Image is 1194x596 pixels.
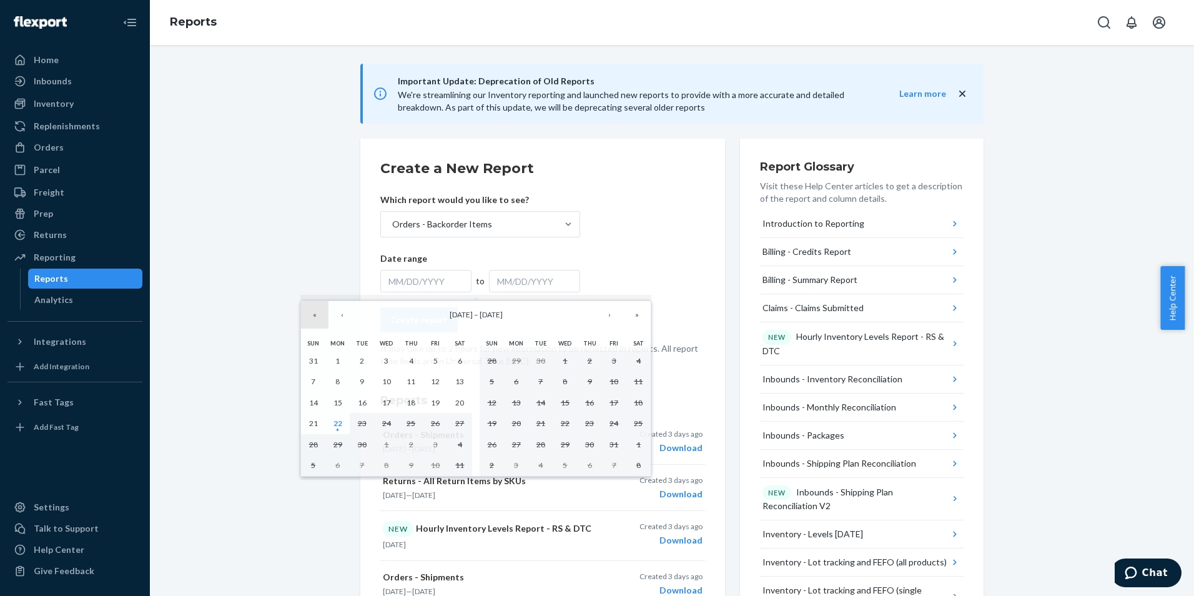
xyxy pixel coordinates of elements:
[762,401,896,414] div: Inbounds - Monthly Reconciliation
[407,419,415,428] abbr: September 25, 2025
[34,294,73,306] div: Analytics
[578,413,602,434] button: October 23, 2025
[762,302,864,314] div: Claims - Claims Submitted
[399,371,423,392] button: September 11, 2025
[760,210,964,238] button: Introduction to Reporting
[528,434,553,455] button: October 28, 2025
[450,310,473,319] span: [DATE]
[7,94,142,114] a: Inventory
[423,392,448,414] button: September 19, 2025
[1147,10,1172,35] button: Open account menu
[34,565,94,577] div: Give Feedback
[612,356,616,365] abbr: October 3, 2025
[626,371,651,392] button: October 11, 2025
[301,371,325,392] button: September 7, 2025
[486,340,498,347] abbr: Sunday
[7,50,142,70] a: Home
[585,440,594,449] abbr: October 30, 2025
[34,272,68,285] div: Reports
[762,373,902,385] div: Inbounds - Inventory Reconciliation
[536,356,545,365] abbr: September 30, 2025
[563,356,567,365] abbr: October 1, 2025
[634,398,643,407] abbr: October 18, 2025
[412,587,435,596] time: [DATE]
[34,186,64,199] div: Freight
[34,501,69,514] div: Settings
[34,164,60,176] div: Parcel
[7,160,142,180] a: Parcel
[760,394,964,422] button: Inbounds - Monthly Reconciliation
[1160,266,1185,330] span: Help Center
[423,434,448,455] button: October 3, 2025
[34,75,72,87] div: Inbounds
[431,419,440,428] abbr: September 26, 2025
[458,440,462,449] abbr: October 4, 2025
[762,274,857,286] div: Billing - Summary Report
[301,350,325,372] button: August 31, 2025
[504,350,528,372] button: September 29, 2025
[636,460,641,470] abbr: November 8, 2025
[538,377,543,386] abbr: October 7, 2025
[301,434,325,455] button: September 28, 2025
[762,246,851,258] div: Billing - Credits Report
[398,74,874,89] span: Important Update: Deprecation of Old Reports
[7,225,142,245] a: Returns
[563,377,567,386] abbr: October 8, 2025
[561,440,570,449] abbr: October 29, 2025
[7,417,142,437] a: Add Fast Tag
[585,419,594,428] abbr: October 23, 2025
[448,371,472,392] button: September 13, 2025
[350,371,374,392] button: September 9, 2025
[448,434,472,455] button: October 4, 2025
[311,460,315,470] abbr: October 5, 2025
[374,371,398,392] button: September 10, 2025
[301,413,325,434] button: September 21, 2025
[538,460,543,470] abbr: November 4, 2025
[383,475,594,487] p: Returns - All Return Items by SKUs
[553,392,577,414] button: October 15, 2025
[768,332,786,342] p: NEW
[399,392,423,414] button: September 18, 2025
[335,377,340,386] abbr: September 8, 2025
[760,238,964,266] button: Billing - Credits Report
[488,419,496,428] abbr: October 19, 2025
[382,398,391,407] abbr: September 17, 2025
[633,340,644,347] abbr: Saturday
[596,301,623,329] button: ›
[117,10,142,35] button: Close Navigation
[609,340,618,347] abbr: Friday
[382,419,391,428] abbr: September 24, 2025
[636,356,641,365] abbr: October 4, 2025
[28,290,143,310] a: Analytics
[455,340,465,347] abbr: Saturday
[423,350,448,372] button: September 5, 2025
[762,217,864,230] div: Introduction to Reporting
[325,455,350,476] button: October 6, 2025
[431,340,440,347] abbr: Friday
[480,413,504,434] button: October 19, 2025
[956,87,969,101] button: close
[536,440,545,449] abbr: October 28, 2025
[170,15,217,29] a: Reports
[7,561,142,581] button: Give Feedback
[553,350,577,372] button: October 1, 2025
[423,455,448,476] button: October 10, 2025
[626,413,651,434] button: October 25, 2025
[760,365,964,394] button: Inbounds - Inventory Reconciliation
[448,392,472,414] button: September 20, 2025
[301,455,325,476] button: October 5, 2025
[399,455,423,476] button: October 9, 2025
[455,419,464,428] abbr: September 27, 2025
[380,159,705,179] h2: Create a New Report
[34,422,79,432] div: Add Fast Tag
[360,356,364,365] abbr: September 2, 2025
[360,377,364,386] abbr: September 9, 2025
[307,340,319,347] abbr: Sunday
[34,544,84,556] div: Help Center
[490,460,494,470] abbr: November 2, 2025
[356,301,596,329] button: [DATE] – [DATE]
[578,455,602,476] button: November 6, 2025
[514,460,518,470] abbr: November 3, 2025
[34,120,100,132] div: Replenishments
[374,413,398,434] button: September 24, 2025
